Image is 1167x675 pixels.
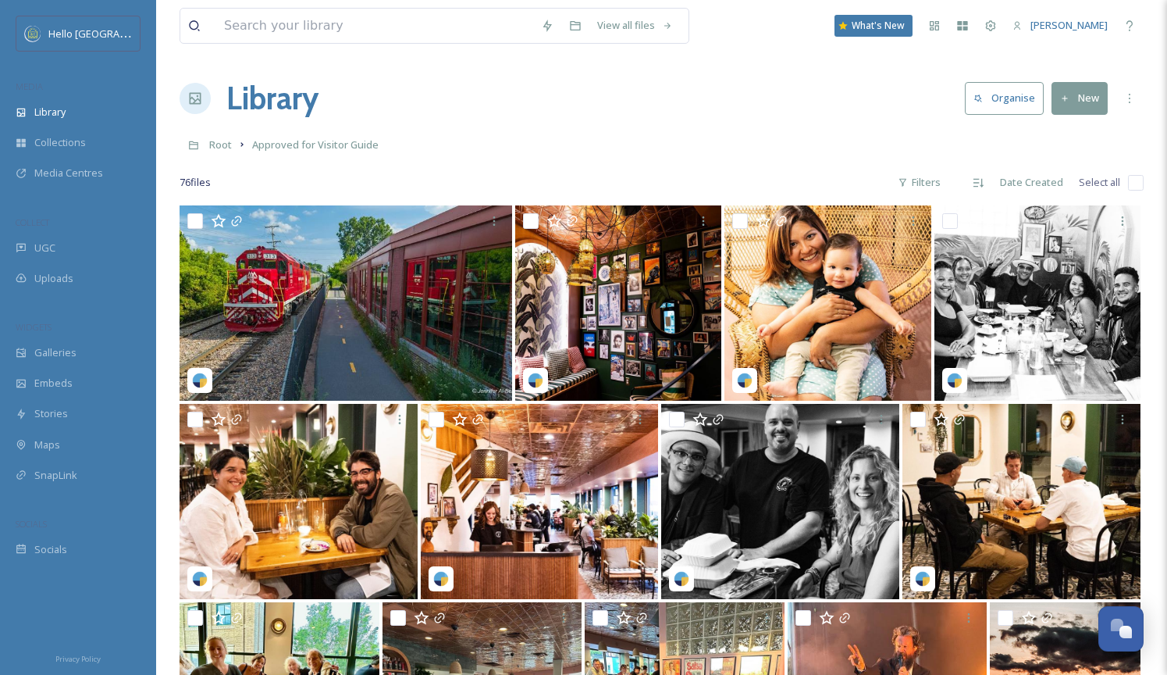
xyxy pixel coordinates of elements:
span: Select all [1079,175,1120,190]
a: [PERSON_NAME] [1005,10,1115,41]
div: Date Created [992,167,1071,198]
span: Privacy Policy [55,654,101,664]
button: Organise [965,82,1044,114]
img: snapsea-logo.png [528,373,543,388]
span: Approved for Visitor Guide [252,137,379,152]
a: Privacy Policy [55,648,101,667]
img: snapsea-logo.png [674,571,689,587]
span: WIDGETS [16,321,52,333]
img: snapsea-logo.png [192,373,208,388]
span: Socials [34,542,67,557]
img: plasminojen-4726665.jpg [180,205,512,401]
img: santiagos_vt-17903978246749803.jpg [180,404,418,599]
span: Root [209,137,232,152]
a: Approved for Visitor Guide [252,135,379,154]
img: santiagos_vt-17953896476638332.jpg [902,404,1140,599]
span: Library [34,105,66,120]
input: Search your library [216,9,533,43]
span: Stories [34,406,68,421]
span: Galleries [34,345,76,360]
img: snapsea-logo.png [737,373,753,388]
img: snapsea-logo.png [192,571,208,587]
img: santiagos_vt-17997413966050881.jpg [724,205,930,401]
span: SnapLink [34,468,77,483]
img: snapsea-logo.png [915,571,930,587]
span: 76 file s [180,175,211,190]
img: snapsea-logo.png [433,571,449,587]
span: Maps [34,437,60,452]
span: [PERSON_NAME] [1030,18,1108,32]
button: New [1051,82,1108,114]
a: View all files [589,10,681,41]
img: snapsea-logo.png [947,373,962,388]
span: Collections [34,135,86,150]
span: Embeds [34,376,73,391]
img: santiagos_vt-17932015625708023.jpg [934,205,1140,401]
div: Filters [890,167,948,198]
img: santiagos_vt-18055136608448663.jpg [661,404,899,599]
img: santiagos_vt-17864505374940423.jpg [515,205,721,401]
span: Uploads [34,271,73,286]
a: Root [209,135,232,154]
img: images.png [25,26,41,41]
a: Library [226,75,318,122]
img: santiagos_vt-17994415799309107.jpg [421,404,659,599]
span: UGC [34,241,55,255]
span: MEDIA [16,80,43,92]
a: What's New [834,15,913,37]
span: SOCIALS [16,518,47,530]
span: Hello [GEOGRAPHIC_DATA] [48,26,174,41]
button: Open Chat [1098,606,1144,652]
span: Media Centres [34,166,103,180]
span: COLLECT [16,216,49,228]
